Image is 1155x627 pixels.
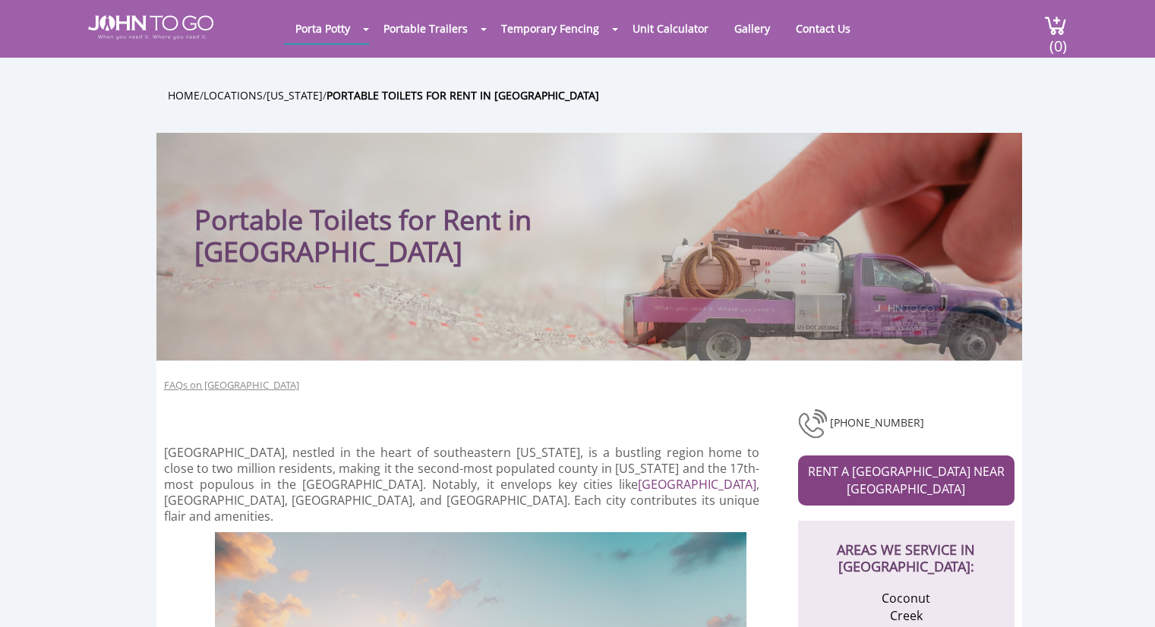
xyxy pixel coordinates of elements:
a: [US_STATE] [267,88,323,102]
h2: AREAS WE SERVICE IN [GEOGRAPHIC_DATA]: [813,521,999,575]
a: Portable Trailers [372,14,479,43]
a: Gallery [723,14,781,43]
a: Contact Us [784,14,862,43]
img: Truck [604,219,1015,361]
img: JOHN to go [88,15,213,39]
a: Porta Potty [284,14,361,43]
img: cart a [1044,15,1067,36]
a: [GEOGRAPHIC_DATA] [638,476,756,493]
a: Unit Calculator [621,14,720,43]
span: (0) [1049,24,1067,56]
a: Locations [204,88,263,102]
a: Portable Toilets for Rent in [GEOGRAPHIC_DATA] [327,88,599,102]
a: RENT A [GEOGRAPHIC_DATA] NEAR [GEOGRAPHIC_DATA] [798,455,1015,506]
a: Temporary Fencing [490,14,611,43]
h1: Portable Toilets for Rent in [GEOGRAPHIC_DATA] [194,163,684,268]
li: Creek [832,607,980,625]
p: [GEOGRAPHIC_DATA], nestled in the heart of southeastern [US_STATE], is a bustling region home to ... [164,445,760,525]
ul: / / / [168,87,1034,104]
li: Coconut [832,590,980,607]
div: [PHONE_NUMBER] [798,407,1015,440]
img: phone-number [798,407,830,440]
a: FAQs on [GEOGRAPHIC_DATA] [164,378,299,392]
a: Home [168,88,200,102]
